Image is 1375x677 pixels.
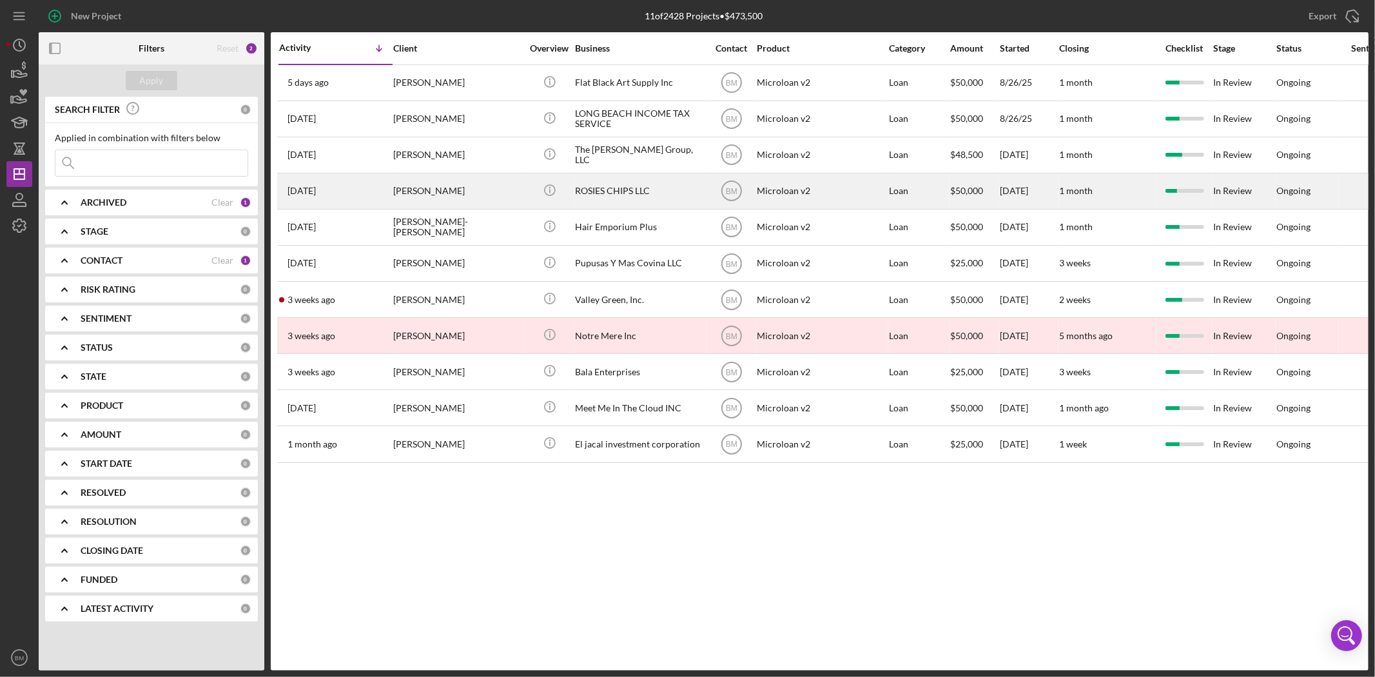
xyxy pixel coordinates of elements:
b: STAGE [81,226,108,237]
div: [PERSON_NAME] [393,174,522,208]
div: $50,000 [950,319,999,353]
div: Amount [950,43,999,54]
div: 0 [240,400,251,411]
div: Ongoing [1276,439,1311,449]
div: [PERSON_NAME] [393,282,522,317]
time: 2 weeks [1059,294,1091,305]
div: In Review [1213,102,1275,136]
div: Microloan v2 [757,138,886,172]
div: Microloan v2 [757,174,886,208]
time: 1 month [1059,149,1093,160]
div: 0 [240,284,251,295]
div: In Review [1213,210,1275,244]
div: Meet Me In The Cloud INC [575,391,704,425]
time: 3 weeks [1059,257,1091,268]
div: Loan [889,319,949,353]
div: Notre Mere Inc [575,319,704,353]
div: Ongoing [1276,113,1311,124]
div: [PERSON_NAME] [393,319,522,353]
div: Clear [211,255,233,266]
div: Loan [889,282,949,317]
div: Apply [140,71,164,90]
time: 2025-07-29 05:24 [288,439,337,449]
div: Loan [889,246,949,280]
div: Checklist [1157,43,1212,54]
div: Closing [1059,43,1156,54]
text: BM [726,295,737,304]
div: [DATE] [1000,391,1058,425]
div: 0 [240,458,251,469]
div: Loan [889,391,949,425]
button: Export [1296,3,1369,29]
div: 0 [240,574,251,585]
div: Activity [279,43,336,53]
div: Microloan v2 [757,427,886,461]
time: 2025-08-20 20:08 [288,222,316,232]
div: $50,000 [950,210,999,244]
div: [PERSON_NAME] [393,246,522,280]
time: 2025-08-14 02:00 [288,295,335,305]
div: Ongoing [1276,403,1311,413]
time: 1 week [1059,438,1087,449]
text: BM [726,115,737,124]
div: LONG BEACH INCOME TAX SERVICE [575,102,704,136]
div: Microloan v2 [757,282,886,317]
time: 2025-08-12 20:34 [288,331,335,341]
time: 2025-08-26 20:34 [288,150,316,160]
div: Reset [217,43,239,54]
time: 1 month ago [1059,402,1109,413]
time: 1 month [1059,221,1093,232]
time: 1 month [1059,113,1093,124]
div: Contact [707,43,756,54]
div: Ongoing [1276,150,1311,160]
b: CLOSING DATE [81,545,143,556]
div: ROSIES CHIPS LLC [575,174,704,208]
div: Valley Green, Inc. [575,282,704,317]
div: Ongoing [1276,295,1311,305]
div: Loan [889,138,949,172]
div: 8/26/25 [1000,102,1058,136]
div: In Review [1213,174,1275,208]
div: Category [889,43,949,54]
button: BM [6,645,32,671]
div: 0 [240,104,251,115]
div: Bala Enterprises [575,355,704,389]
div: The [PERSON_NAME] Group, LLC [575,138,704,172]
div: Loan [889,102,949,136]
b: ARCHIVED [81,197,126,208]
b: START DATE [81,458,132,469]
div: In Review [1213,282,1275,317]
b: STATUS [81,342,113,353]
b: SENTIMENT [81,313,132,324]
b: STATE [81,371,106,382]
b: Filters [139,43,164,54]
div: 8/26/25 [1000,66,1058,100]
div: Microloan v2 [757,66,886,100]
div: [DATE] [1000,210,1058,244]
div: Ongoing [1276,331,1311,341]
div: Microloan v2 [757,391,886,425]
div: Loan [889,210,949,244]
div: Product [757,43,886,54]
text: BM [726,151,737,160]
div: $50,000 [950,102,999,136]
div: Microloan v2 [757,355,886,389]
div: [PERSON_NAME] [393,355,522,389]
time: 2025-08-19 18:11 [288,258,316,268]
div: 0 [240,371,251,382]
time: 2025-08-26 20:40 [288,113,316,124]
div: $50,000 [950,66,999,100]
div: $50,000 [950,391,999,425]
div: 1 [240,197,251,208]
div: Applied in combination with filters below [55,133,248,143]
div: In Review [1213,391,1275,425]
b: PRODUCT [81,400,123,411]
div: New Project [71,3,121,29]
text: BM [15,654,24,662]
b: CONTACT [81,255,122,266]
div: 11 of 2428 Projects • $473,500 [645,11,763,21]
div: [PERSON_NAME] [393,102,522,136]
div: [DATE] [1000,355,1058,389]
text: BM [726,187,737,196]
div: Hair Emporium Plus [575,210,704,244]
